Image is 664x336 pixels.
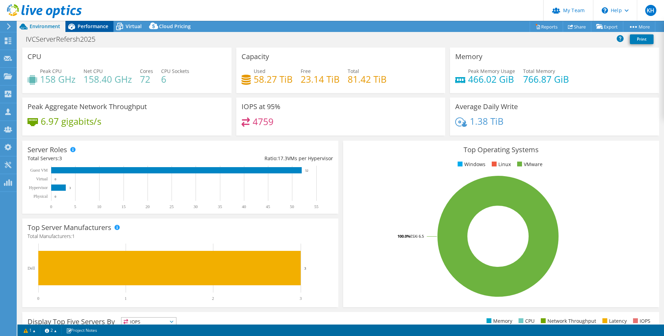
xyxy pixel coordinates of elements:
span: 3 [59,155,62,162]
text: 0 [37,296,39,301]
h3: Average Daily Write [455,103,518,110]
h3: Memory [455,53,482,60]
li: IOPS [631,317,650,325]
div: Total Servers: [27,155,180,162]
text: 52 [305,169,308,172]
a: More [623,21,655,32]
text: 5 [74,204,76,209]
h4: 58.27 TiB [254,75,293,83]
li: Latency [601,317,627,325]
span: IOPS [121,318,176,326]
span: Peak CPU [40,68,62,74]
text: 25 [169,204,174,209]
h4: 466.02 GiB [468,75,515,83]
span: Net CPU [84,68,103,74]
text: 0 [55,195,56,198]
text: 3 [304,266,306,270]
text: Dell [27,266,35,271]
h3: Capacity [242,53,269,60]
text: 1 [125,296,127,301]
div: Ratio: VMs per Hypervisor [180,155,333,162]
h4: 766.87 GiB [523,75,569,83]
h4: 1.38 TiB [470,117,504,125]
a: Print [630,34,654,44]
span: Cloud Pricing [159,23,191,30]
span: Peak Memory Usage [468,68,515,74]
text: 15 [121,204,126,209]
li: Network Throughput [539,317,596,325]
a: 2 [40,326,62,335]
text: 50 [290,204,294,209]
h3: Server Roles [27,146,67,154]
text: 55 [314,204,318,209]
a: Share [563,21,591,32]
text: 3 [300,296,302,301]
tspan: ESXi 6.5 [410,233,424,239]
h4: Total Manufacturers: [27,232,333,240]
text: 40 [242,204,246,209]
h3: Top Operating Systems [348,146,654,154]
text: 0 [55,178,56,181]
text: 35 [218,204,222,209]
li: Windows [456,161,485,168]
h4: 23.14 TiB [301,75,340,83]
li: Linux [490,161,511,168]
span: 1 [72,233,75,239]
span: Used [254,68,266,74]
li: VMware [515,161,543,168]
text: 30 [193,204,198,209]
h4: 72 [140,75,153,83]
h4: 158 GHz [40,75,76,83]
li: Memory [485,317,512,325]
tspan: 100.0% [397,233,410,239]
li: CPU [517,317,535,325]
h3: Peak Aggregate Network Throughput [27,103,147,110]
span: KH [645,5,656,16]
a: Reports [530,21,563,32]
text: 45 [266,204,270,209]
span: Cores [140,68,153,74]
h3: IOPS at 95% [242,103,280,110]
text: 2 [212,296,214,301]
text: Virtual [36,177,48,181]
span: Virtual [126,23,142,30]
h4: 158.40 GHz [84,75,132,83]
h1: IVCServerRefersh2025 [23,35,106,43]
text: 10 [97,204,101,209]
h3: Top Server Manufacturers [27,224,111,231]
text: 0 [50,204,52,209]
svg: \n [602,7,608,14]
a: Export [591,21,623,32]
h4: 81.42 TiB [348,75,387,83]
span: CPU Sockets [161,68,189,74]
h4: 4759 [253,118,274,125]
h4: 6.97 gigabits/s [41,117,101,125]
span: Performance [78,23,108,30]
a: Project Notes [61,326,102,335]
span: Total [348,68,359,74]
text: 20 [145,204,150,209]
span: Total Memory [523,68,555,74]
h4: 6 [161,75,189,83]
text: 3 [69,186,71,190]
text: Physical [33,194,48,199]
text: Guest VM [30,168,48,173]
text: Hypervisor [29,185,48,190]
h3: CPU [27,53,41,60]
span: Free [301,68,311,74]
span: 17.3 [278,155,287,162]
span: Environment [30,23,60,30]
a: 1 [19,326,40,335]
